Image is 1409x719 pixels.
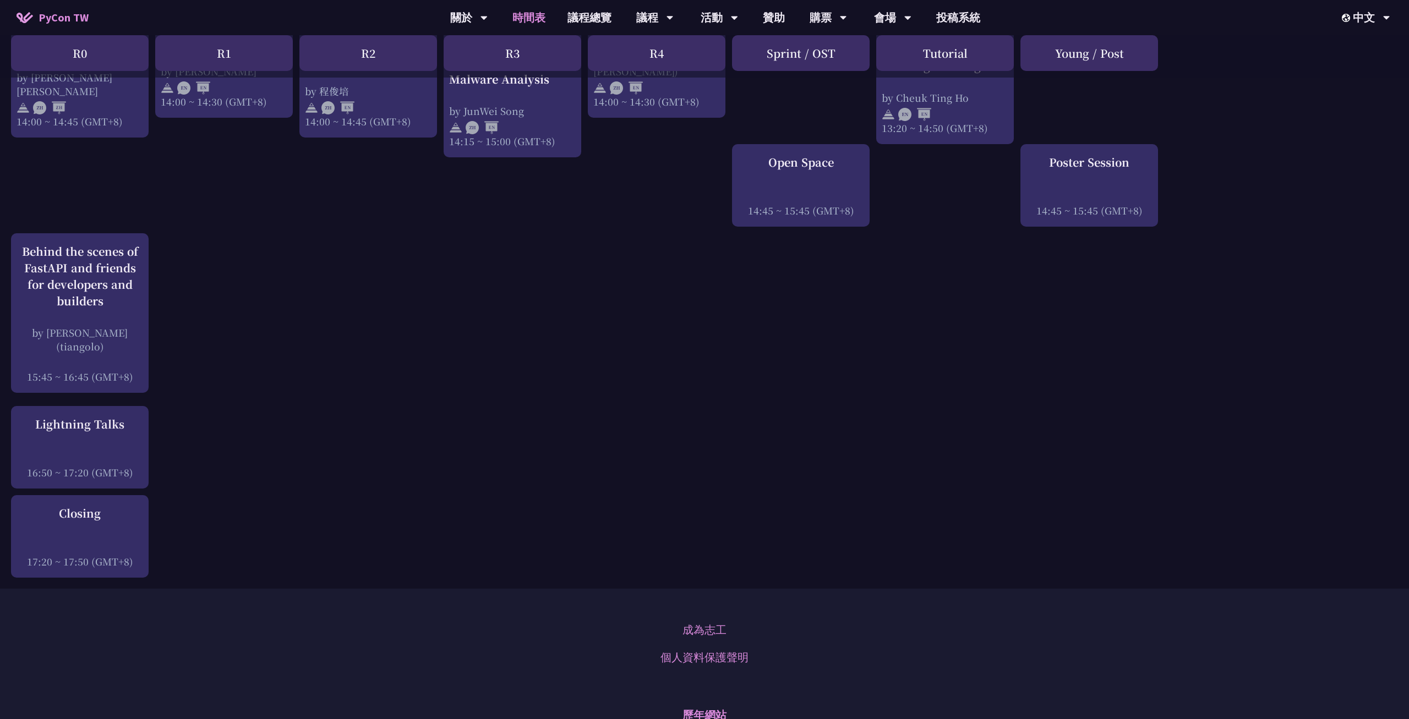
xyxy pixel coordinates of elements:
a: PyCon TW [6,4,100,31]
div: R4 [588,35,725,71]
img: Home icon of PyCon TW 2025 [17,12,33,23]
div: Tutorial [876,35,1014,71]
div: by 程俊培 [305,84,432,98]
div: 14:00 ~ 14:45 (GMT+8) [305,114,432,128]
div: 14:15 ~ 15:00 (GMT+8) [449,134,576,148]
a: Lightning Talks 16:50 ~ 17:20 (GMT+8) [17,416,143,479]
div: Behind the scenes of FastAPI and friends for developers and builders [17,243,143,309]
img: svg+xml;base64,PHN2ZyB4bWxucz0iaHR0cDovL3d3dy53My5vcmcvMjAwMC9zdmciIHdpZHRoPSIyNCIgaGVpZ2h0PSIyNC... [161,81,174,95]
div: Open Space [738,154,864,171]
div: 14:00 ~ 14:30 (GMT+8) [161,95,287,108]
a: 成為志工 [682,622,727,638]
img: svg+xml;base64,PHN2ZyB4bWxucz0iaHR0cDovL3d3dy53My5vcmcvMjAwMC9zdmciIHdpZHRoPSIyNCIgaGVpZ2h0PSIyNC... [593,81,607,95]
div: 14:45 ~ 15:45 (GMT+8) [1026,204,1153,217]
div: R0 [11,35,149,71]
div: Poster Session [1026,154,1153,171]
img: svg+xml;base64,PHN2ZyB4bWxucz0iaHR0cDovL3d3dy53My5vcmcvMjAwMC9zdmciIHdpZHRoPSIyNCIgaGVpZ2h0PSIyNC... [882,108,895,121]
a: Practical Python Malware Analysis by JunWei Song 14:15 ~ 15:00 (GMT+8) [449,28,576,121]
img: svg+xml;base64,PHN2ZyB4bWxucz0iaHR0cDovL3d3dy53My5vcmcvMjAwMC9zdmciIHdpZHRoPSIyNCIgaGVpZ2h0PSIyNC... [305,101,318,114]
div: by Cheuk Ting Ho [882,91,1008,105]
img: ZHEN.371966e.svg [321,101,354,114]
span: PyCon TW [39,9,89,26]
div: R1 [155,35,293,71]
img: ENEN.5a408d1.svg [898,108,931,121]
div: 14:00 ~ 14:45 (GMT+8) [17,114,143,128]
div: by [PERSON_NAME] [PERSON_NAME] [17,70,143,98]
div: 13:20 ~ 14:50 (GMT+8) [882,121,1008,135]
div: R2 [299,35,437,71]
img: svg+xml;base64,PHN2ZyB4bWxucz0iaHR0cDovL3d3dy53My5vcmcvMjAwMC9zdmciIHdpZHRoPSIyNCIgaGVpZ2h0PSIyNC... [449,121,462,134]
a: Behind the scenes of FastAPI and friends for developers and builders by [PERSON_NAME] (tiangolo) ... [17,243,143,383]
img: ZHZH.38617ef.svg [33,101,66,114]
div: 16:50 ~ 17:20 (GMT+8) [17,465,143,479]
div: R3 [444,35,581,71]
img: ZHEN.371966e.svg [610,81,643,95]
a: Open Space 14:45 ~ 15:45 (GMT+8) [738,154,864,217]
img: ZHEN.371966e.svg [466,121,499,134]
div: 14:45 ~ 15:45 (GMT+8) [738,204,864,217]
a: Poster Session 14:45 ~ 15:45 (GMT+8) [1026,154,1153,217]
div: Sprint / OST [732,35,870,71]
div: by JunWei Song [449,104,576,118]
div: Lightning Talks [17,416,143,432]
div: by [PERSON_NAME] (tiangolo) [17,326,143,353]
img: ENEN.5a408d1.svg [177,81,210,95]
div: Closing [17,505,143,522]
a: 個人資料保護聲明 [660,649,749,666]
div: 17:20 ~ 17:50 (GMT+8) [17,555,143,568]
div: 14:00 ~ 14:30 (GMT+8) [593,95,720,108]
img: Locale Icon [1342,14,1353,22]
div: Young / Post [1020,35,1158,71]
div: 15:45 ~ 16:45 (GMT+8) [17,370,143,383]
img: svg+xml;base64,PHN2ZyB4bWxucz0iaHR0cDovL3d3dy53My5vcmcvMjAwMC9zdmciIHdpZHRoPSIyNCIgaGVpZ2h0PSIyNC... [17,101,30,114]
